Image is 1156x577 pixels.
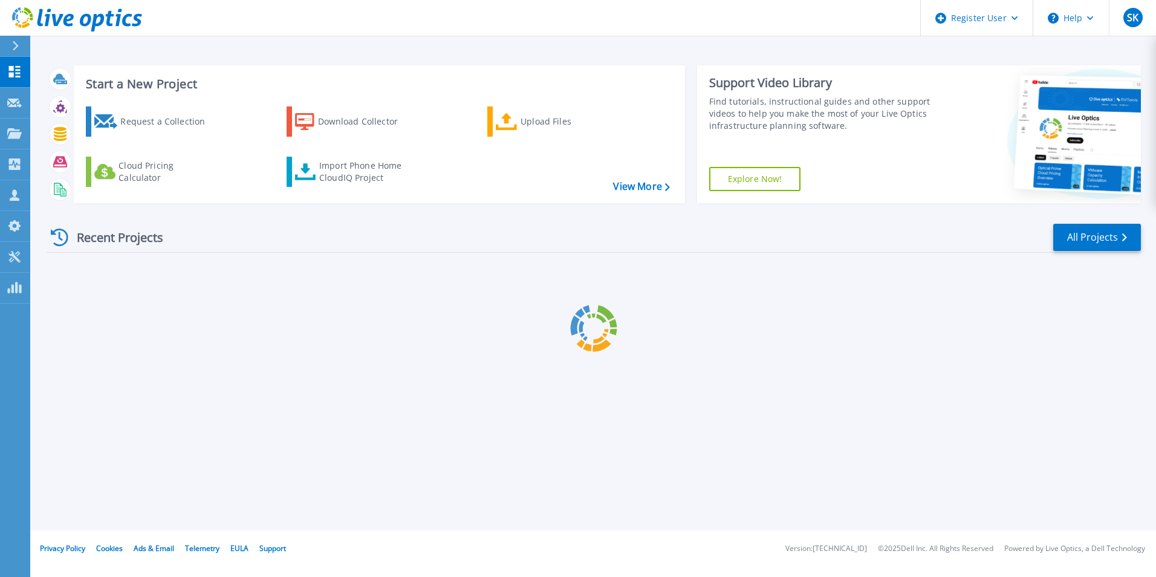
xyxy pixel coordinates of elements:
a: Support [259,543,286,553]
div: Upload Files [521,109,617,134]
a: Ads & Email [134,543,174,553]
div: Import Phone Home CloudIQ Project [319,160,414,184]
a: All Projects [1053,224,1141,251]
a: Upload Files [487,106,622,137]
a: Request a Collection [86,106,221,137]
div: Download Collector [318,109,415,134]
h3: Start a New Project [86,77,669,91]
span: SK [1127,13,1138,22]
div: Support Video Library [709,75,935,91]
li: © 2025 Dell Inc. All Rights Reserved [878,545,993,553]
div: Cloud Pricing Calculator [119,160,215,184]
a: View More [613,181,669,192]
div: Find tutorials, instructional guides and other support videos to help you make the most of your L... [709,96,935,132]
a: Download Collector [287,106,421,137]
div: Request a Collection [120,109,217,134]
a: Telemetry [185,543,219,553]
a: Cookies [96,543,123,553]
a: Privacy Policy [40,543,85,553]
a: Explore Now! [709,167,801,191]
div: Recent Projects [47,223,180,252]
li: Version: [TECHNICAL_ID] [785,545,867,553]
a: EULA [230,543,248,553]
a: Cloud Pricing Calculator [86,157,221,187]
li: Powered by Live Optics, a Dell Technology [1004,545,1145,553]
